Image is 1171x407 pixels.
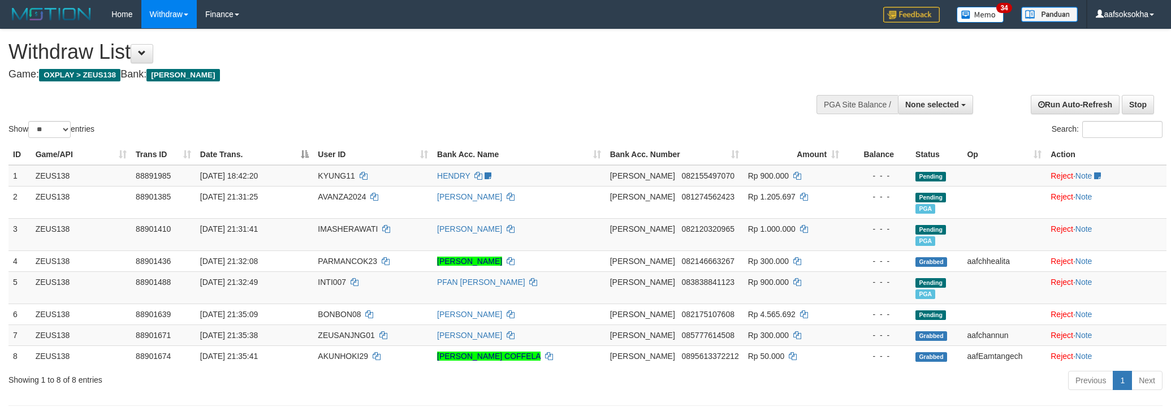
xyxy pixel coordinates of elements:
a: Note [1075,352,1092,361]
input: Search: [1082,121,1163,138]
td: · [1046,218,1166,250]
span: [DATE] 21:35:09 [200,310,258,319]
span: [PERSON_NAME] [610,171,675,180]
a: Run Auto-Refresh [1031,95,1120,114]
span: 88901488 [136,278,171,287]
span: Rp 1.000.000 [748,224,796,233]
span: 88901639 [136,310,171,319]
td: ZEUS138 [31,250,131,271]
label: Show entries [8,121,94,138]
td: · [1046,324,1166,345]
div: - - - [848,350,906,362]
span: Copy 082120320965 to clipboard [682,224,734,233]
a: Reject [1051,352,1073,361]
a: Note [1075,331,1092,340]
td: 2 [8,186,31,218]
td: ZEUS138 [31,271,131,304]
span: Pending [915,225,946,235]
span: BONBON08 [318,310,361,319]
td: aafchannun [962,324,1046,345]
a: Note [1075,192,1092,201]
span: [PERSON_NAME] [610,278,675,287]
a: Note [1075,278,1092,287]
div: - - - [848,191,906,202]
a: HENDRY [437,171,470,180]
th: User ID: activate to sort column ascending [313,144,433,165]
span: Copy 085777614508 to clipboard [682,331,734,340]
td: ZEUS138 [31,218,131,250]
img: panduan.png [1021,7,1078,22]
button: None selected [898,95,973,114]
a: Reject [1051,278,1073,287]
img: Feedback.jpg [883,7,940,23]
span: [PERSON_NAME] [610,331,675,340]
div: - - - [848,276,906,288]
span: Copy 082146663267 to clipboard [682,257,734,266]
th: ID [8,144,31,165]
span: Pending [915,278,946,288]
img: Button%20Memo.svg [957,7,1004,23]
a: Note [1075,310,1092,319]
td: ZEUS138 [31,165,131,187]
td: 3 [8,218,31,250]
span: Copy 081274562423 to clipboard [682,192,734,201]
span: [DATE] 21:32:08 [200,257,258,266]
a: Next [1131,371,1163,390]
td: ZEUS138 [31,304,131,324]
span: 34 [996,3,1012,13]
th: Trans ID: activate to sort column ascending [131,144,196,165]
td: ZEUS138 [31,345,131,366]
span: Rp 1.205.697 [748,192,796,201]
span: [PERSON_NAME] [610,352,675,361]
span: Rp 900.000 [748,171,789,180]
span: 88901674 [136,352,171,361]
span: Marked by aafchomsokheang [915,236,935,246]
span: ZEUSANJNG01 [318,331,374,340]
a: [PERSON_NAME] [437,310,502,319]
span: Copy 082155497070 to clipboard [682,171,734,180]
td: aafEamtangech [962,345,1046,366]
td: 7 [8,324,31,345]
td: 4 [8,250,31,271]
span: 88901436 [136,257,171,266]
a: Reject [1051,257,1073,266]
span: Rp 300.000 [748,257,789,266]
span: [PERSON_NAME] [610,257,675,266]
a: [PERSON_NAME] COFFELA [437,352,541,361]
th: Status [911,144,962,165]
select: Showentries [28,121,71,138]
td: 5 [8,271,31,304]
div: PGA Site Balance / [816,95,898,114]
a: Note [1075,224,1092,233]
td: 8 [8,345,31,366]
span: [PERSON_NAME] [610,192,675,201]
span: Rp 4.565.692 [748,310,796,319]
th: Game/API: activate to sort column ascending [31,144,131,165]
a: Reject [1051,224,1073,233]
a: [PERSON_NAME] [437,224,502,233]
a: Previous [1068,371,1113,390]
a: Reject [1051,171,1073,180]
span: Grabbed [915,331,947,341]
span: Copy 0895613372212 to clipboard [682,352,739,361]
span: [DATE] 21:31:25 [200,192,258,201]
td: ZEUS138 [31,186,131,218]
img: MOTION_logo.png [8,6,94,23]
th: Balance [844,144,911,165]
span: [DATE] 21:31:41 [200,224,258,233]
span: 88901410 [136,224,171,233]
div: Showing 1 to 8 of 8 entries [8,370,479,386]
a: Reject [1051,310,1073,319]
span: [PERSON_NAME] [610,224,675,233]
td: · [1046,271,1166,304]
a: Stop [1122,95,1154,114]
span: [PERSON_NAME] [610,310,675,319]
span: INTI007 [318,278,346,287]
th: Bank Acc. Number: activate to sort column ascending [606,144,744,165]
span: Rp 300.000 [748,331,789,340]
a: Reject [1051,331,1073,340]
span: Marked by aafchomsokheang [915,204,935,214]
td: · [1046,165,1166,187]
td: ZEUS138 [31,324,131,345]
span: 88901671 [136,331,171,340]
